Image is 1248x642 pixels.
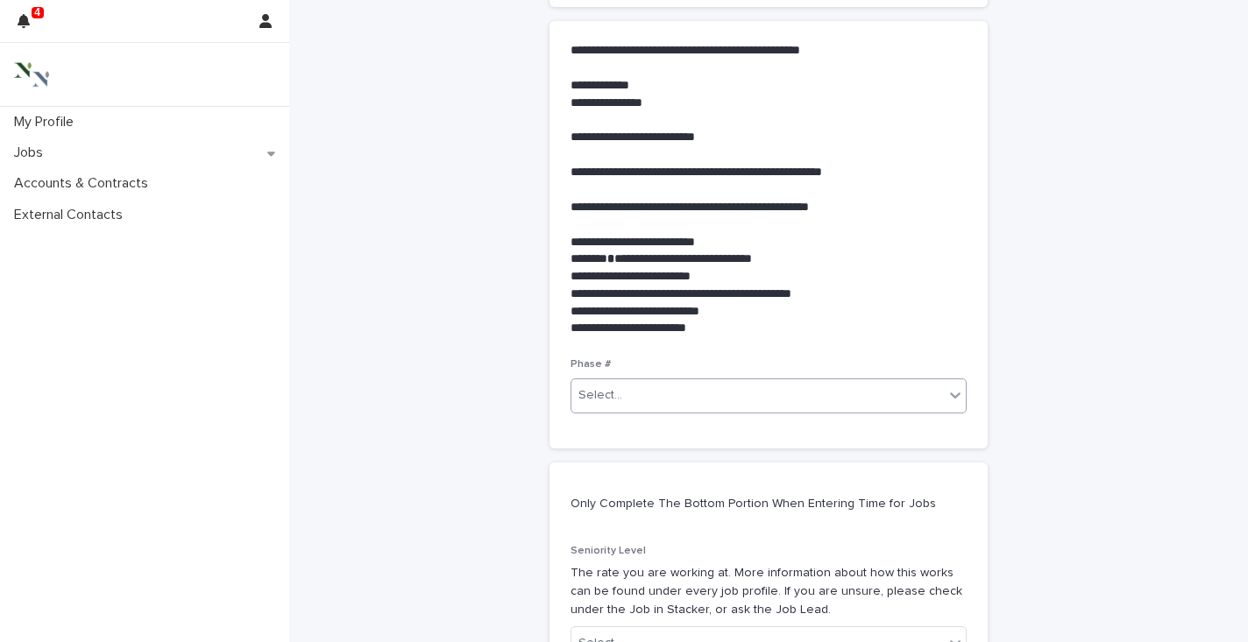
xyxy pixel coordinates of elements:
[14,57,49,92] img: 3bAFpBnQQY6ys9Fa9hsD
[571,546,646,556] span: Seniority Level
[578,386,622,405] div: Select...
[34,6,40,18] p: 4
[7,114,88,131] p: My Profile
[7,175,162,192] p: Accounts & Contracts
[571,496,960,511] p: Only Complete The Bottom Portion When Entering Time for Jobs
[571,359,611,370] span: Phase #
[18,11,40,42] div: 4
[571,564,967,618] p: The rate you are working at. More information about how this works can be found under every job p...
[7,207,137,223] p: External Contacts
[7,145,57,161] p: Jobs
